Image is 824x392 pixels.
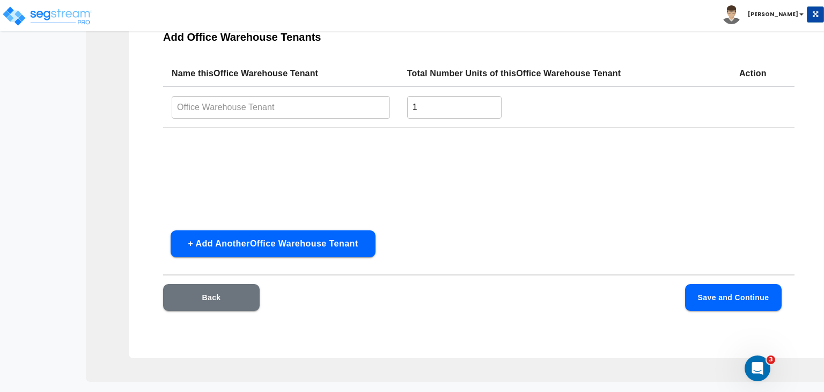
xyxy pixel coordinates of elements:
[685,284,782,311] button: Save and Continue
[399,61,731,86] th: Total Number Units of this Office Warehouse Tenant
[722,5,741,24] img: avatar.png
[171,230,376,257] button: + Add AnotherOffice Warehouse Tenant
[731,61,794,86] th: Action
[745,355,770,381] iframe: Intercom live chat
[767,355,775,364] span: 3
[163,284,260,311] button: Back
[172,96,390,119] input: Office Warehouse Tenant
[163,61,399,86] th: Name this Office Warehouse Tenant
[748,10,798,18] b: [PERSON_NAME]
[2,5,93,27] img: logo_pro_r.png
[163,31,794,43] h3: Add Office Warehouse Tenants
